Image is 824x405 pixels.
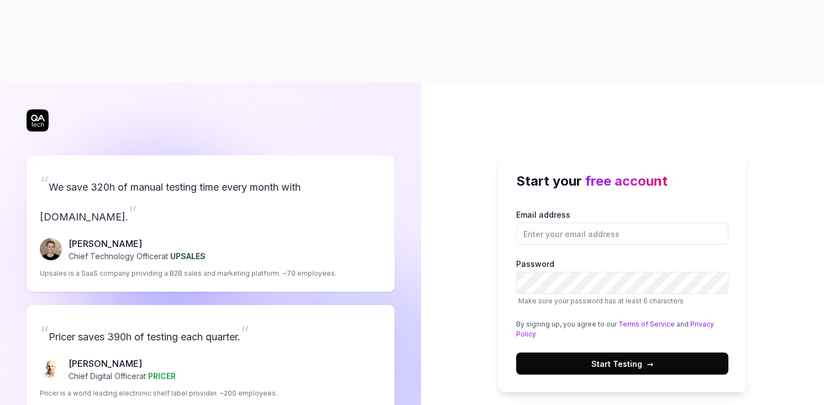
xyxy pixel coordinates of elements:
span: free account [585,173,668,189]
p: Chief Digital Officer at [69,370,176,382]
p: [PERSON_NAME] [69,237,206,250]
img: Fredrik Seidl [40,238,62,260]
p: Chief Technology Officer at [69,250,206,262]
span: PRICER [148,371,176,381]
span: → [647,358,653,370]
span: Make sure your password has at least 6 characters [518,297,684,305]
span: ” [240,321,249,345]
p: Pricer saves 390h of testing each quarter. [40,318,381,348]
p: Pricer is a world leading electronic shelf label provider. ~200 employees. [40,388,277,398]
span: Start Testing [591,358,653,370]
img: Chris Chalkitis [40,358,62,380]
p: Upsales is a SaaS company providing a B2B sales and marketing platform. ~70 employees. [40,269,337,278]
a: “We save 320h of manual testing time every month with [DOMAIN_NAME].”Fredrik Seidl[PERSON_NAME]Ch... [27,155,395,292]
span: ” [128,201,137,225]
p: We save 320h of manual testing time every month with [DOMAIN_NAME]. [40,169,381,228]
input: PasswordMake sure your password has at least 6 characters [516,272,728,294]
label: Email address [516,209,728,245]
input: Email address [516,223,728,245]
span: “ [40,321,49,345]
label: Password [516,258,728,306]
button: Start Testing→ [516,353,728,375]
a: Terms of Service [618,320,675,328]
h2: Start your [516,171,728,191]
span: UPSALES [170,251,206,261]
div: By signing up, you agree to our and [516,319,728,339]
p: [PERSON_NAME] [69,357,176,370]
span: “ [40,171,49,196]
